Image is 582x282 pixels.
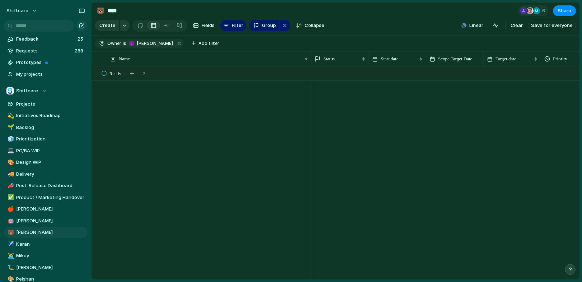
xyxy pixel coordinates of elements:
span: shiftcare [6,7,28,14]
div: 💫 [8,112,13,120]
span: Prototypes [16,59,85,66]
button: Collapse [293,20,327,31]
button: is [121,40,128,47]
div: 🍎[PERSON_NAME] [4,204,88,214]
button: 🧊 [6,135,14,143]
span: [PERSON_NAME] [137,40,173,47]
span: 288 [75,47,85,55]
button: 🐻 [6,229,14,236]
span: Owner [107,40,121,47]
a: 🎨Design WIP [4,157,88,168]
span: Target date [496,55,516,63]
a: 🐻[PERSON_NAME] [4,227,88,238]
div: 📣 [8,182,13,190]
span: Filter [232,22,243,29]
button: Clear [508,20,526,31]
button: 💻 [6,147,14,154]
a: 🌱Backlog [4,122,88,133]
button: 💫 [6,112,14,119]
span: Linear [469,22,483,29]
a: ✈️Karan [4,239,88,250]
button: [PERSON_NAME] [127,40,174,47]
span: PO/BA WIP [16,147,85,154]
a: 💫Initiatives Roadmap [4,110,88,121]
a: Projects [4,99,88,110]
button: Group [249,20,280,31]
a: 👨‍💻Mikey [4,250,88,261]
div: ✅ [8,193,13,202]
button: 📣 [6,182,14,189]
span: is [123,40,126,47]
a: 🐛[PERSON_NAME] [4,262,88,273]
span: Prioritization [16,135,85,143]
span: 6 [542,7,547,14]
a: 🤖[PERSON_NAME] [4,216,88,226]
button: Create [95,20,119,31]
span: Collapse [305,22,324,29]
button: 🤖 [6,217,14,225]
div: 🌱 [8,123,13,131]
div: 💻 [8,147,13,155]
span: Product / Marketing Handover [16,194,85,201]
span: Mikey [16,252,85,259]
span: Ready [109,70,121,77]
button: Shiftcare [4,85,88,96]
div: 🧊 [8,135,13,143]
span: Status [323,55,335,63]
div: 🤖 [8,217,13,225]
div: 🐛 [8,263,13,272]
span: Start date [381,55,398,63]
button: 🍎 [6,205,14,213]
span: Name [119,55,130,63]
a: Prototypes [4,57,88,68]
span: My projects [16,71,85,78]
a: 🚚Delivery [4,169,88,180]
a: ✅Product / Marketing Handover [4,192,88,203]
button: Add filter [187,38,224,48]
button: 🎨 [6,159,14,166]
span: Fields [202,22,215,29]
a: Feedback25 [4,34,88,45]
button: Filter [220,20,246,31]
div: 🎨 [8,158,13,167]
button: 🐛 [6,264,14,271]
span: [PERSON_NAME] [16,229,85,236]
span: Create [99,22,116,29]
span: Add filter [198,40,219,47]
span: Feedback [16,36,75,43]
button: 🌱 [6,124,14,131]
a: Requests288 [4,46,88,56]
span: 2 [143,70,145,77]
span: Design WIP [16,159,85,166]
span: Projects [16,101,85,108]
span: Save for everyone [531,22,573,29]
button: Fields [190,20,217,31]
span: Scope Target Date [438,55,472,63]
span: Shiftcare [16,87,38,94]
div: 🚚 [8,170,13,178]
button: Linear [459,20,486,31]
button: 👨‍💻 [6,252,14,259]
span: Post-Release Dashboard [16,182,85,189]
button: 🐻 [95,5,106,17]
span: [PERSON_NAME] [16,205,85,213]
button: ✅ [6,194,14,201]
span: Clear [511,22,523,29]
div: 👨‍💻 [8,252,13,260]
button: 🚚 [6,171,14,178]
span: Backlog [16,124,85,131]
span: [PERSON_NAME] [16,217,85,225]
a: 📣Post-Release Dashboard [4,180,88,191]
span: Requests [16,47,72,55]
button: Save for everyone [528,20,576,31]
button: Share [553,5,576,16]
span: 25 [78,36,85,43]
